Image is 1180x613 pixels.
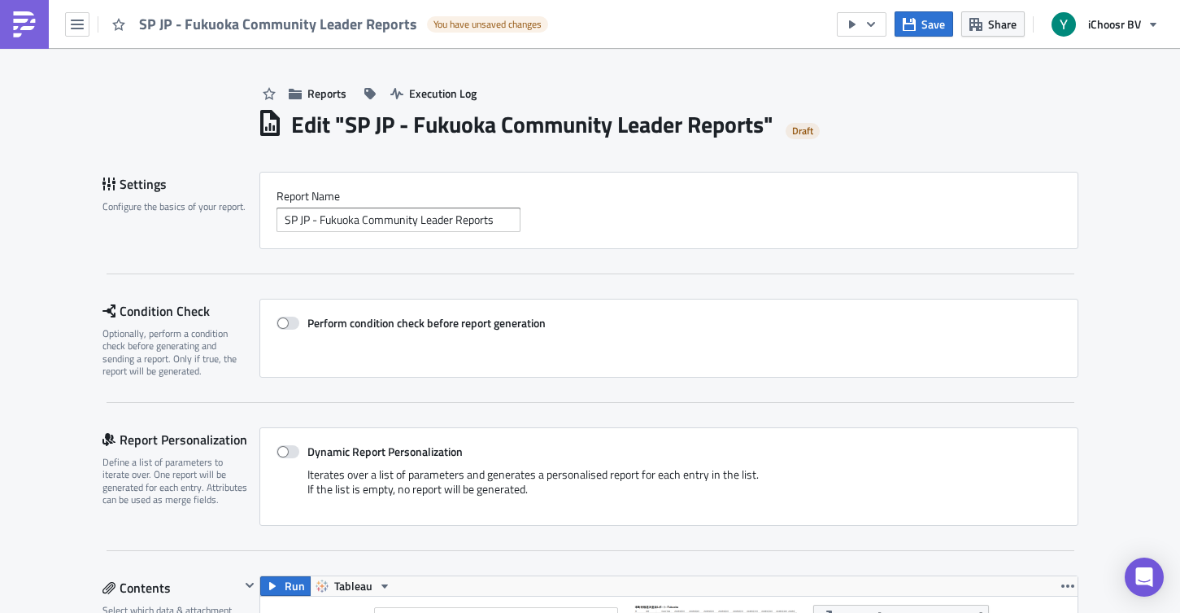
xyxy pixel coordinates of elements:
[307,443,463,460] strong: Dynamic Report Personalization
[895,11,953,37] button: Save
[409,85,477,102] span: Execution Log
[988,15,1017,33] span: Share
[307,314,546,331] strong: Perform condition check before report generation
[1125,558,1164,597] div: Open Intercom Messenger
[961,11,1025,37] button: Share
[11,11,37,37] img: PushMetrics
[285,576,305,596] span: Run
[102,327,249,378] div: Optionally, perform a condition check before generating and sending a report. Only if true, the r...
[139,15,419,33] span: SP JP - Fukuoka Community Leader Reports
[276,189,1061,204] label: Report Nam﻿e
[382,81,485,106] button: Execution Log
[334,576,372,596] span: Tableau
[921,15,945,33] span: Save
[102,427,259,452] div: Report Personalization
[102,172,259,196] div: Settings
[1088,15,1141,33] span: iChoosr BV
[792,125,813,138] span: Draft
[102,200,249,212] div: Configure the basics of your report.
[102,299,259,323] div: Condition Check
[291,110,773,139] h1: Edit " SP JP - Fukuoka Community Leader Reports "
[1050,11,1078,38] img: Avatar
[260,576,311,596] button: Run
[307,85,346,102] span: Reports
[281,81,355,106] button: Reports
[433,18,542,31] span: You have unsaved changes
[276,467,1061,509] div: Iterates over a list of parameters and generates a personalised report for each entry in the list...
[102,576,240,600] div: Contents
[1042,7,1168,42] button: iChoosr BV
[310,576,397,596] button: Tableau
[240,576,259,595] button: Hide content
[102,456,249,506] div: Define a list of parameters to iterate over. One report will be generated for each entry. Attribu...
